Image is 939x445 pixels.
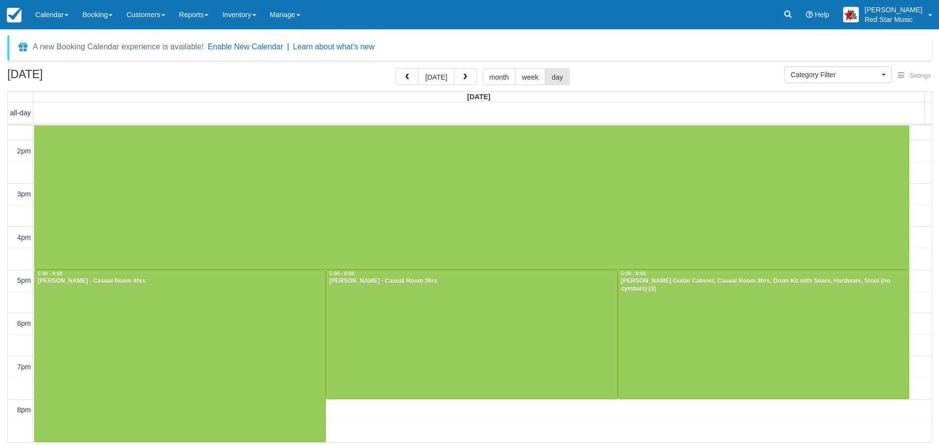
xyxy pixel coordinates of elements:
[618,270,909,399] a: 5:00 - 8:00[PERSON_NAME] Guitar Cabinet, Casual Room 3hrs, Drum Kit with Snare, Hardware, Stool (...
[37,277,323,285] div: [PERSON_NAME] - Casual Room 4hrs
[17,276,31,284] span: 5pm
[467,93,491,101] span: [DATE]
[34,270,326,442] a: 5:00 - 9:00[PERSON_NAME] - Casual Room 4hrs
[10,109,31,117] span: all-day
[38,271,63,276] span: 5:00 - 9:00
[483,68,516,85] button: month
[418,68,454,85] button: [DATE]
[865,5,922,15] p: [PERSON_NAME]
[17,406,31,414] span: 8pm
[17,319,31,327] span: 6pm
[815,11,829,19] span: Help
[17,190,31,198] span: 3pm
[17,363,31,371] span: 7pm
[892,69,937,83] button: Settings
[17,233,31,241] span: 4pm
[293,42,375,51] a: Learn about what's new
[326,270,617,399] a: 5:00 - 8:00[PERSON_NAME] - Casual Room 3hrs
[621,277,906,293] div: [PERSON_NAME] Guitar Cabinet, Casual Room 3hrs, Drum Kit with Snare, Hardware, Stool (no cymbals)...
[865,15,922,24] p: Red Star Music
[806,11,813,18] i: Help
[621,271,646,276] span: 5:00 - 8:00
[287,42,289,51] span: |
[208,42,283,52] button: Enable New Calendar
[791,70,879,80] span: Category Filter
[784,66,892,83] button: Category Filter
[33,41,204,53] div: A new Booking Calendar experience is available!
[843,7,859,22] img: A2
[329,277,614,285] div: [PERSON_NAME] - Casual Room 3hrs
[17,147,31,155] span: 2pm
[545,68,570,85] button: day
[7,8,22,22] img: checkfront-main-nav-mini-logo.png
[329,271,354,276] span: 5:00 - 8:00
[910,72,931,79] span: Settings
[7,68,131,86] h2: [DATE]
[515,68,545,85] button: week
